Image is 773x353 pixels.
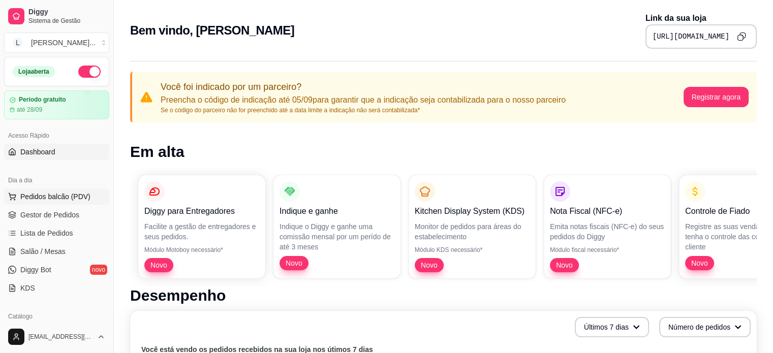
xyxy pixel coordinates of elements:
[4,172,109,188] div: Dia a dia
[733,28,750,45] button: Copy to clipboard
[146,260,171,270] span: Novo
[144,205,259,217] p: Diggy para Entregadores
[161,80,566,94] p: Você foi indicado por um parceiro?
[20,191,90,202] span: Pedidos balcão (PDV)
[20,246,66,256] span: Salão / Mesas
[4,207,109,223] a: Gestor de Pedidos
[4,188,109,205] button: Pedidos balcão (PDV)
[415,246,530,254] p: Módulo KDS necessário*
[20,228,73,238] span: Lista de Pedidos
[4,243,109,260] a: Salão / Mesas
[415,205,530,217] p: Kitchen Display System (KDS)
[130,286,757,305] h1: Desempenho
[161,94,566,106] p: Preencha o código de indicação até 05/09 para garantir que a indicação seja contabilizada para o ...
[687,258,712,268] span: Novo
[4,280,109,296] a: KDS
[552,260,577,270] span: Novo
[684,87,749,107] button: Registrar agora
[17,106,42,114] article: até 28/09
[4,325,109,349] button: [EMAIL_ADDRESS][DOMAIN_NAME]
[144,221,259,242] p: Facilite a gestão de entregadores e seus pedidos.
[653,31,729,42] pre: [URL][DOMAIN_NAME]
[28,333,93,341] span: [EMAIL_ADDRESS][DOMAIN_NAME]
[20,210,79,220] span: Gestor de Pedidos
[20,147,55,157] span: Dashboard
[4,308,109,325] div: Catálogo
[31,38,96,48] div: [PERSON_NAME] ...
[4,262,109,278] a: Diggy Botnovo
[138,175,265,278] button: Diggy para EntregadoresFacilite a gestão de entregadores e seus pedidos.Módulo Motoboy necessário...
[161,106,566,114] p: Se o código do parceiro não for preenchido até a data limite a indicação não será contabilizada*
[20,265,51,275] span: Diggy Bot
[4,225,109,241] a: Lista de Pedidos
[273,175,400,278] button: Indique e ganheIndique o Diggy e ganhe uma comissão mensal por um perído de até 3 mesesNovo
[144,246,259,254] p: Módulo Motoboy necessário*
[575,317,649,337] button: Últimos 7 dias
[282,258,306,268] span: Novo
[4,90,109,119] a: Período gratuitoaté 28/09
[19,96,66,104] article: Período gratuito
[409,175,536,278] button: Kitchen Display System (KDS)Monitor de pedidos para áreas do estabelecimentoMódulo KDS necessário...
[78,66,101,78] button: Alterar Status
[544,175,671,278] button: Nota Fiscal (NFC-e)Emita notas fiscais (NFC-e) do seus pedidos do DiggyMódulo fiscal necessário*Novo
[659,317,751,337] button: Número de pedidos
[4,33,109,53] button: Select a team
[645,12,757,24] p: Link da sua loja
[28,8,105,17] span: Diggy
[550,221,665,242] p: Emita notas fiscais (NFC-e) do seus pedidos do Diggy
[415,221,530,242] p: Monitor de pedidos para áreas do estabelecimento
[20,283,35,293] span: KDS
[13,66,55,77] div: Loja aberta
[417,260,442,270] span: Novo
[130,22,294,39] h2: Bem vindo, [PERSON_NAME]
[4,144,109,160] a: Dashboard
[280,205,394,217] p: Indique e ganhe
[130,143,757,161] h1: Em alta
[28,17,105,25] span: Sistema de Gestão
[13,38,23,48] span: L
[4,4,109,28] a: DiggySistema de Gestão
[550,246,665,254] p: Módulo fiscal necessário*
[550,205,665,217] p: Nota Fiscal (NFC-e)
[280,221,394,252] p: Indique o Diggy e ganhe uma comissão mensal por um perído de até 3 meses
[4,127,109,144] div: Acesso Rápido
